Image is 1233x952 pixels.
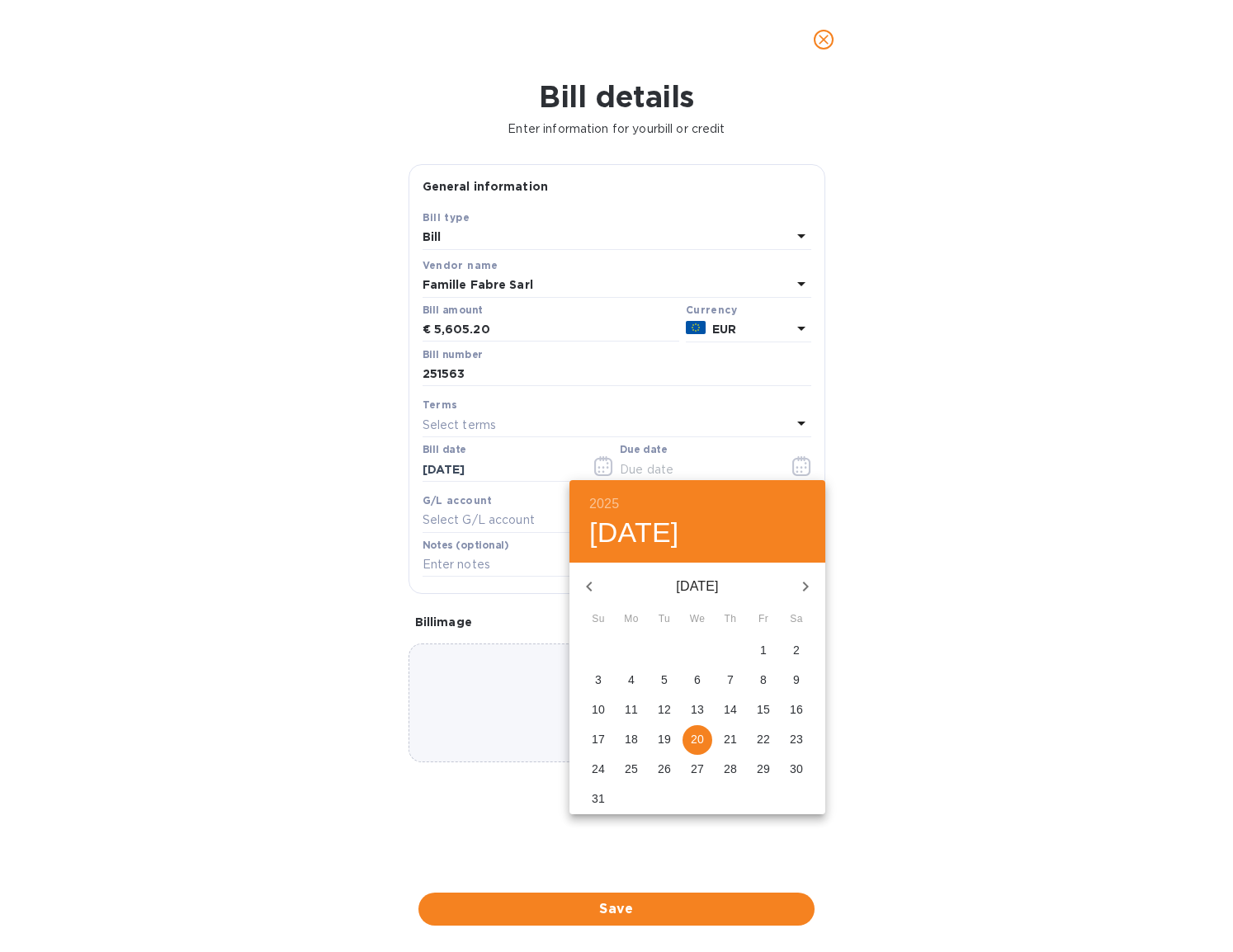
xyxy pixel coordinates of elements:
[683,666,712,695] button: 6
[790,761,803,777] p: 30
[589,492,619,516] button: 2025
[583,666,613,695] button: 3
[749,611,778,628] span: Fr
[716,695,745,725] button: 14
[583,695,613,725] button: 10
[683,755,712,785] button: 27
[757,761,770,777] p: 29
[616,611,646,628] span: Mo
[782,666,811,695] button: 9
[727,672,734,688] p: 7
[683,611,712,628] span: We
[782,725,811,755] button: 23
[716,611,745,628] span: Th
[650,755,679,785] button: 26
[650,611,679,628] span: Tu
[724,701,737,718] p: 14
[782,755,811,785] button: 30
[583,755,613,785] button: 24
[616,666,646,695] button: 4
[609,577,786,596] p: [DATE]
[749,725,778,755] button: 22
[583,785,613,814] button: 31
[658,701,671,718] p: 12
[749,695,778,725] button: 15
[616,695,646,725] button: 11
[658,731,671,747] p: 19
[790,731,803,747] p: 23
[749,755,778,785] button: 29
[583,611,613,628] span: Su
[683,725,712,755] button: 20
[782,636,811,666] button: 2
[716,666,745,695] button: 7
[650,725,679,755] button: 19
[583,725,613,755] button: 17
[616,755,646,785] button: 25
[592,761,605,777] p: 24
[625,731,638,747] p: 18
[592,790,605,807] p: 31
[749,666,778,695] button: 8
[616,725,646,755] button: 18
[760,642,767,658] p: 1
[589,516,679,550] button: [DATE]
[628,672,635,688] p: 4
[592,701,605,718] p: 10
[782,695,811,725] button: 16
[749,636,778,666] button: 1
[793,642,800,658] p: 2
[650,666,679,695] button: 5
[691,761,704,777] p: 27
[625,701,638,718] p: 11
[661,672,668,688] p: 5
[724,761,737,777] p: 28
[691,701,704,718] p: 13
[716,755,745,785] button: 28
[683,695,712,725] button: 13
[782,611,811,628] span: Sa
[650,695,679,725] button: 12
[694,672,701,688] p: 6
[724,731,737,747] p: 21
[790,701,803,718] p: 16
[716,725,745,755] button: 21
[595,672,602,688] p: 3
[592,731,605,747] p: 17
[625,761,638,777] p: 25
[691,731,704,747] p: 20
[658,761,671,777] p: 26
[757,701,770,718] p: 15
[760,672,767,688] p: 8
[757,731,770,747] p: 22
[793,672,800,688] p: 9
